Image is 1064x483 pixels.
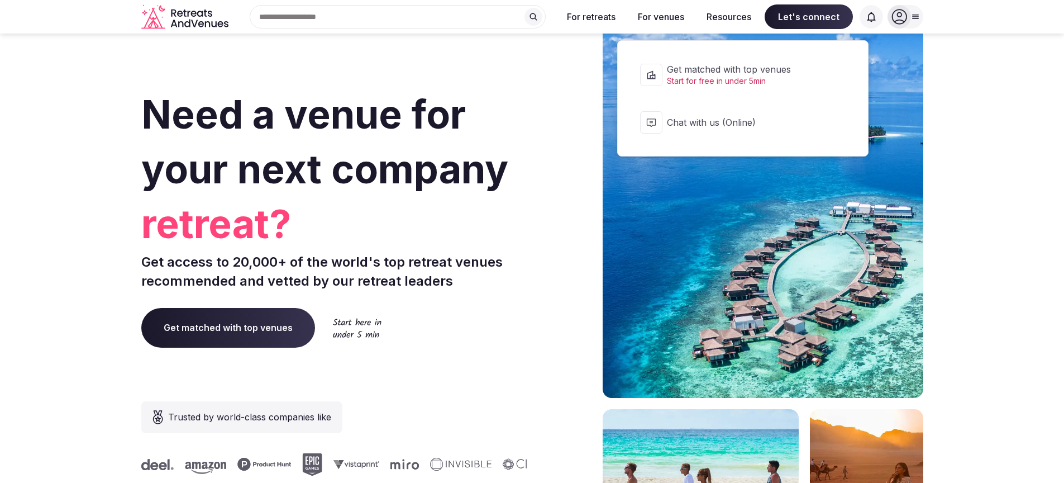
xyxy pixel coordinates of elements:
button: Resources [698,4,760,29]
a: Visit the homepage [141,4,231,30]
span: Need a venue for your next company [141,91,508,193]
span: Start for free in under 5min [667,75,833,87]
svg: Epic Games company logo [289,453,309,476]
svg: Miro company logo [378,459,406,470]
span: Chat with us (Online) [667,116,833,129]
svg: Invisible company logo [417,458,479,471]
svg: Vistaprint company logo [321,460,366,469]
svg: Retreats and Venues company logo [141,4,231,30]
button: For retreats [558,4,624,29]
span: retreat? [141,197,528,252]
p: Get access to 20,000+ of the world's top retreat venues recommended and vetted by our retreat lea... [141,253,528,290]
button: For venues [629,4,693,29]
a: Get matched with top venues [141,308,315,347]
a: Get matched with top venuesStart for free in under 5min [629,52,857,98]
svg: Deel company logo [128,459,161,470]
img: Start here in under 5 min [333,318,381,338]
span: Trusted by world-class companies like [168,410,331,424]
span: Get matched with top venues [667,63,833,75]
span: Let's connect [765,4,853,29]
button: Chat with us (Online) [629,100,857,145]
